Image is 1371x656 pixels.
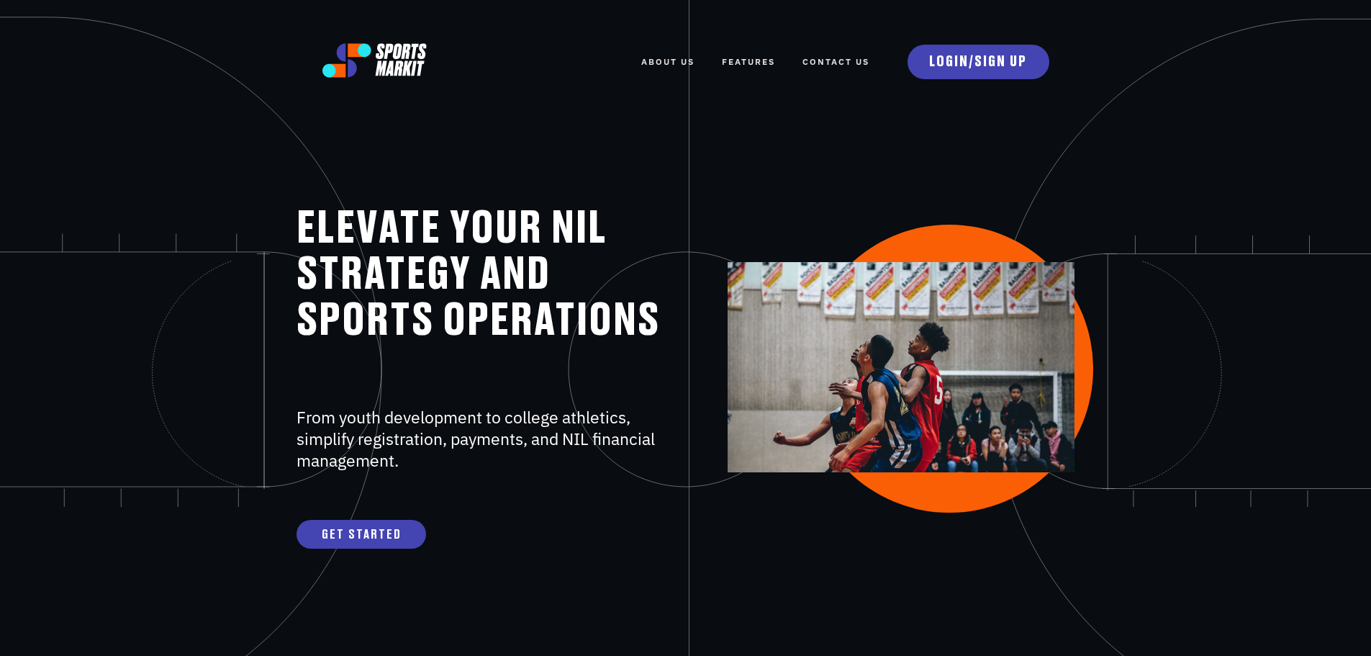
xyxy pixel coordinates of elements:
a: FEATURES [722,46,775,78]
a: LOGIN/SIGN UP [908,45,1049,79]
a: ABOUT US [641,46,694,78]
a: GET STARTED [297,520,426,549]
h1: ELEVATE YOUR NIL STRATEGY AND SPORTS OPERATIONS [297,206,670,344]
span: From youth development to college athletics, simplify registration, payments, and NIL financial m... [297,406,655,471]
img: logo [322,43,427,78]
a: Contact Us [802,46,869,78]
